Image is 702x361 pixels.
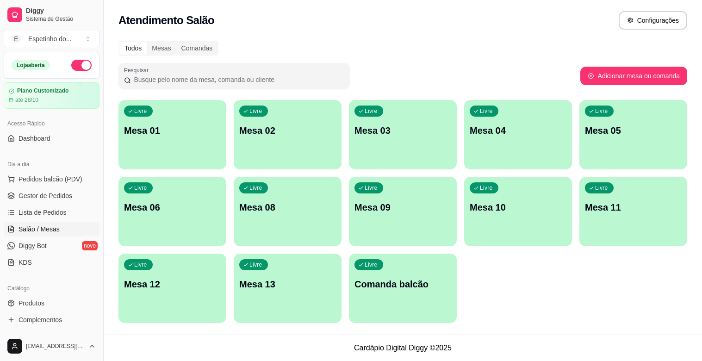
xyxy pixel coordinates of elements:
[134,107,147,115] p: Livre
[104,335,702,361] footer: Cardápio Digital Diggy © 2025
[234,254,342,323] button: LivreMesa 13
[19,174,82,184] span: Pedidos balcão (PDV)
[464,100,572,169] button: LivreMesa 04
[470,124,566,137] p: Mesa 04
[19,258,32,267] span: KDS
[19,191,72,200] span: Gestor de Pedidos
[4,116,99,131] div: Acesso Rápido
[480,184,493,192] p: Livre
[4,335,99,357] button: [EMAIL_ADDRESS][DOMAIN_NAME]
[4,222,99,237] a: Salão / Mesas
[349,100,457,169] button: LivreMesa 03
[118,254,226,323] button: LivreMesa 12
[118,100,226,169] button: LivreMesa 01
[579,177,687,246] button: LivreMesa 11
[480,107,493,115] p: Livre
[585,201,682,214] p: Mesa 11
[595,107,608,115] p: Livre
[4,205,99,220] a: Lista de Pedidos
[579,100,687,169] button: LivreMesa 05
[349,254,457,323] button: LivreComanda balcão
[4,82,99,109] a: Plano Customizadoaté 28/10
[365,184,378,192] p: Livre
[4,312,99,327] a: Complementos
[249,184,262,192] p: Livre
[12,34,21,44] span: E
[118,177,226,246] button: LivreMesa 06
[4,255,99,270] a: KDS
[585,124,682,137] p: Mesa 05
[134,261,147,268] p: Livre
[176,42,218,55] div: Comandas
[12,60,50,70] div: Loja aberta
[19,299,44,308] span: Produtos
[26,7,96,15] span: Diggy
[26,342,85,350] span: [EMAIL_ADDRESS][DOMAIN_NAME]
[19,224,60,234] span: Salão / Mesas
[239,124,336,137] p: Mesa 02
[28,34,71,44] div: Espetinho do ...
[19,208,67,217] span: Lista de Pedidos
[118,13,214,28] h2: Atendimento Salão
[4,131,99,146] a: Dashboard
[124,124,221,137] p: Mesa 01
[365,261,378,268] p: Livre
[354,201,451,214] p: Mesa 09
[4,172,99,187] button: Pedidos balcão (PDV)
[131,75,344,84] input: Pesquisar
[15,96,38,104] article: até 28/10
[26,15,96,23] span: Sistema de Gestão
[124,201,221,214] p: Mesa 06
[234,100,342,169] button: LivreMesa 02
[4,238,99,253] a: Diggy Botnovo
[4,188,99,203] a: Gestor de Pedidos
[354,124,451,137] p: Mesa 03
[595,184,608,192] p: Livre
[249,107,262,115] p: Livre
[134,184,147,192] p: Livre
[124,278,221,291] p: Mesa 12
[17,87,68,94] article: Plano Customizado
[249,261,262,268] p: Livre
[354,278,451,291] p: Comanda balcão
[119,42,147,55] div: Todos
[239,278,336,291] p: Mesa 13
[4,281,99,296] div: Catálogo
[239,201,336,214] p: Mesa 08
[4,157,99,172] div: Dia a dia
[470,201,566,214] p: Mesa 10
[19,315,62,324] span: Complementos
[580,67,687,85] button: Adicionar mesa ou comanda
[4,4,99,26] a: DiggySistema de Gestão
[4,296,99,311] a: Produtos
[4,30,99,48] button: Select a team
[19,134,50,143] span: Dashboard
[124,66,152,74] label: Pesquisar
[349,177,457,246] button: LivreMesa 09
[365,107,378,115] p: Livre
[147,42,176,55] div: Mesas
[19,241,47,250] span: Diggy Bot
[619,11,687,30] button: Configurações
[71,60,92,71] button: Alterar Status
[234,177,342,246] button: LivreMesa 08
[464,177,572,246] button: LivreMesa 10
